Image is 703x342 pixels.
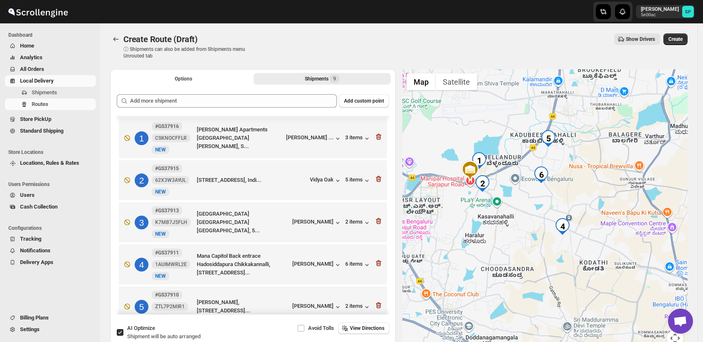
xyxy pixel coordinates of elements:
[5,233,96,245] button: Tracking
[20,204,58,210] span: Cash Collection
[155,292,179,298] b: #GS37910
[636,5,695,18] button: User menu
[308,325,334,331] span: Avoid Tolls
[197,210,289,235] div: [GEOGRAPHIC_DATA] [GEOGRAPHIC_DATA] [GEOGRAPHIC_DATA], 5...
[5,157,96,169] button: Locations, Rules & Rates
[5,40,96,52] button: Home
[5,312,96,324] button: Billing Plans
[155,189,166,195] span: NEW
[254,73,390,85] button: Selected Shipments
[135,131,148,145] div: 1
[123,46,255,59] p: ⓘ Shipments can also be added from Shipments menu Unrouted tab
[155,166,179,171] b: #GS37915
[8,225,96,231] span: Configurations
[155,208,179,214] b: #GS37913
[626,36,655,43] span: Show Drivers
[614,33,660,45] button: Show Drivers
[32,101,48,107] span: Routes
[5,324,96,335] button: Settings
[8,149,96,156] span: Store Locations
[135,300,148,314] div: 5
[32,89,57,96] span: Shipments
[292,261,342,269] button: [PERSON_NAME]
[130,94,337,108] input: Add more shipment
[310,176,342,185] button: Vidya Oak
[8,181,96,188] span: Users Permissions
[338,322,389,334] button: View Directions
[474,175,491,192] div: 2
[155,250,179,256] b: #GS37911
[5,189,96,201] button: Users
[8,32,96,38] span: Dashboard
[292,219,342,227] button: [PERSON_NAME]
[345,134,371,143] button: 3 items
[197,126,283,151] div: [PERSON_NAME] Apartments [GEOGRAPHIC_DATA][PERSON_NAME], S...
[135,258,148,272] div: 4
[345,261,371,269] button: 6 items
[155,177,186,184] span: 62X3W3AYUL
[155,273,166,279] span: NEW
[20,192,35,198] span: Users
[20,160,79,166] span: Locations, Rules & Rates
[305,75,339,83] div: Shipments
[663,33,688,45] button: Create
[685,9,691,15] text: SP
[197,252,289,277] div: Mana Capitol Back entrace Hadosiddapura Chikkakannalli, [STREET_ADDRESS]...
[5,52,96,63] button: Analytics
[110,33,122,45] button: Routes
[155,231,166,237] span: NEW
[197,176,306,184] div: [STREET_ADDRESS], Indi...
[115,73,252,85] button: All Route Options
[127,325,155,331] span: AI Optimize
[292,303,342,311] button: [PERSON_NAME]
[20,66,44,72] span: All Orders
[175,75,192,82] span: Options
[286,134,342,143] button: [PERSON_NAME] ...
[155,147,166,153] span: NEW
[135,174,148,187] div: 2
[339,94,389,108] button: Add custom point
[5,98,96,110] button: Routes
[155,123,179,129] b: #GS37916
[345,303,371,311] button: 2 items
[641,6,679,13] p: [PERSON_NAME]
[20,43,34,49] span: Home
[682,6,694,18] span: Sulakshana Pundle
[345,219,371,227] button: 2 items
[123,34,198,44] span: Create Route (Draft)
[155,303,185,310] span: ZTL7P2MIR1
[20,326,40,332] span: Settings
[197,298,289,315] div: [PERSON_NAME], [STREET_ADDRESS]...
[20,54,43,60] span: Analytics
[20,259,53,265] span: Delivery Apps
[135,216,148,229] div: 3
[641,13,679,18] p: 5e00ac
[554,218,571,235] div: 4
[533,166,550,183] div: 6
[5,201,96,213] button: Cash Collection
[668,309,693,334] div: Open chat
[110,88,396,318] div: Selected Shipments
[668,36,683,43] span: Create
[436,73,477,90] button: Show satellite imagery
[155,261,187,268] span: 1AUIMWRL2E
[20,236,41,242] span: Tracking
[127,333,201,339] span: Shipment will be auto arranged
[20,314,49,321] span: Billing Plans
[407,73,436,90] button: Show street map
[345,176,371,185] button: 5 items
[155,219,187,226] span: K7MB7J5FLH
[333,75,336,82] span: 9
[20,128,63,134] span: Standard Shipping
[5,87,96,98] button: Shipments
[344,98,384,104] span: Add custom point
[20,116,51,122] span: Store PickUp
